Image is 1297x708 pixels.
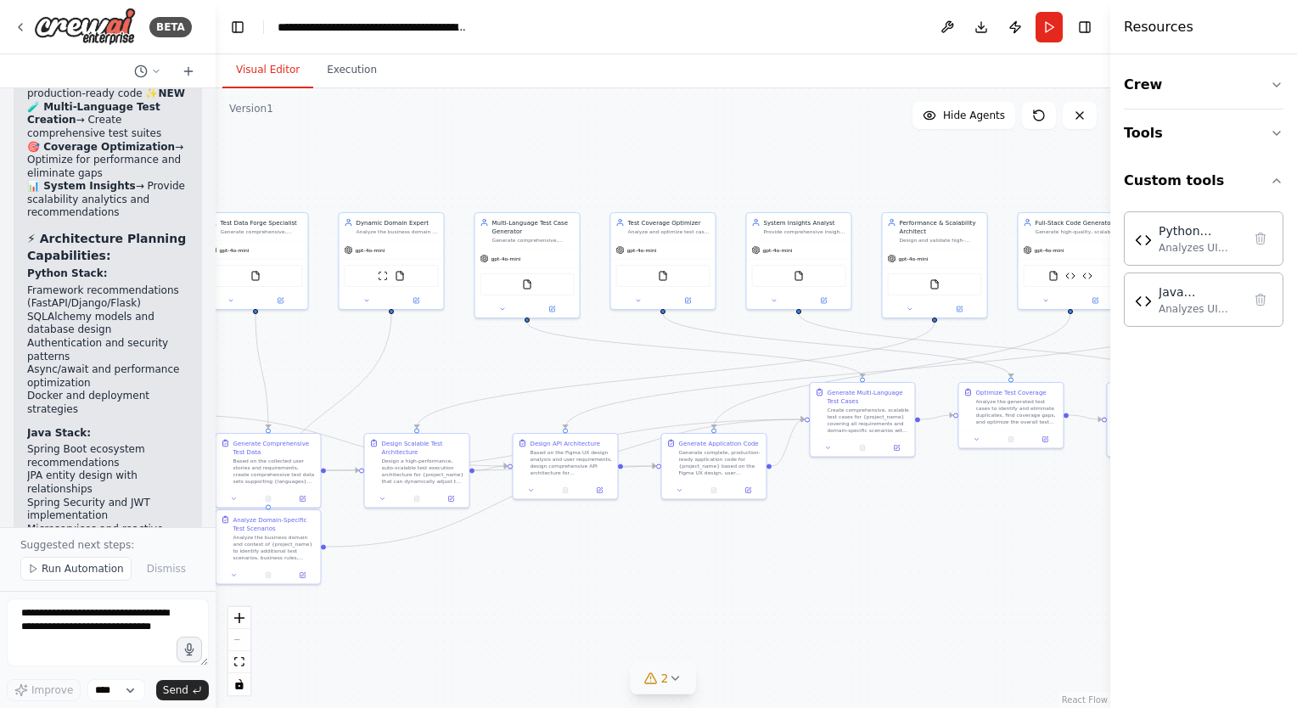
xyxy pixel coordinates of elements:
[326,466,359,475] g: Edge from e9efe24d-a949-403c-835a-10fc8cea6fe8 to f7485ab1-7137-472d-b073-ea9a53ae62e2
[528,304,576,314] button: Open in side panel
[27,180,136,192] strong: 📊 System Insights
[474,415,805,475] g: Edge from f7485ab1-7137-472d-b073-ea9a53ae62e2 to 543c7262-f311-4a96-8b7a-f6bf48d1bf29
[943,109,1005,122] span: Hide Agents
[357,228,439,235] div: Analyze the business domain of {project_name} and dynamically identify additional test scenarios,...
[746,212,852,310] div: System Insights AnalystProvide comprehensive insights and analytics about scalable test generatio...
[976,388,1047,396] div: Optimize Test Coverage
[27,337,188,363] li: Authentication and security patterns
[828,388,910,405] div: Generate Multi-Language Test Cases
[264,313,396,504] g: Edge from 573f3876-c164-42e9-bda0-5cb1e40dc995 to ab570e7c-d1d9-4def-b068-da7fe928c958
[42,562,124,576] span: Run Automation
[382,458,464,485] div: Design a high-performance, auto-scalable test execution architecture for {project_name} that can ...
[1082,271,1092,281] img: Java Architecture Planner
[233,534,316,561] div: Analyze the business domain and context of {project_name} to identify additional test scenarios, ...
[20,557,132,581] button: Run Automation
[882,212,988,318] div: Performance & Scalability ArchitectDesign and validate high-performance, auto-scalable test archi...
[696,486,732,496] button: No output available
[664,295,712,306] button: Open in side panel
[764,228,846,235] div: Provide comprehensive insights and analytics about scalable test generation, performance metrics,...
[278,19,469,36] nav: breadcrumb
[158,87,184,99] strong: NEW
[175,61,202,81] button: Start a new chat
[27,523,188,549] li: Microservices and reactive patterns
[27,390,188,416] li: Docker and deployment strategies
[772,415,805,470] g: Edge from 1accc84d-72a5-4193-96d3-aa01edfabada to 543c7262-f311-4a96-8b7a-f6bf48d1bf29
[229,102,273,115] div: Version 1
[221,228,303,235] div: Generate comprehensive, realistic test data sets for {project_name} supporting multiple programmi...
[661,433,767,500] div: Generate Application CodeGenerate complete, production-ready application code for {project_name} ...
[27,284,188,311] li: Framework recommendations (FastAPI/Django/Flask)
[794,271,804,281] img: FileReadTool
[127,61,168,81] button: Switch to previous chat
[233,439,316,456] div: Generate Comprehensive Test Data
[27,180,188,220] li: → Provide scalability analytics and recommendations
[1159,284,1242,301] div: Java Architecture Planner
[845,443,880,453] button: No output available
[522,279,532,289] img: FileReadTool
[763,247,793,254] span: gpt-4o-mini
[27,141,188,181] li: → Optimize for performance and eliminate gaps
[1018,212,1124,310] div: Full-Stack Code GeneratorGenerate high-quality, scalable application code for {project_name} base...
[935,304,984,314] button: Open in side panel
[27,469,188,496] li: JPA entity design with relationships
[710,313,1075,428] g: Edge from e612c322-a4fd-4b04-bf05-313e814d4e9b to 1accc84d-72a5-4193-96d3-aa01edfabada
[326,462,656,551] g: Edge from ab570e7c-d1d9-4def-b068-da7fe928c958 to 1accc84d-72a5-4193-96d3-aa01edfabada
[1030,435,1059,445] button: Open in side panel
[7,679,81,701] button: Improve
[364,433,470,509] div: Design Scalable Test ArchitectureDesign a high-performance, auto-scalable test execution architec...
[256,295,305,306] button: Open in side panel
[34,8,136,46] img: Logo
[228,651,250,673] button: fit view
[1124,61,1283,109] button: Crew
[828,407,910,434] div: Create comprehensive, scalable test cases for {project_name} covering all requirements and domain...
[492,218,575,235] div: Multi-Language Test Case Generator
[1036,228,1118,235] div: Generate high-quality, scalable application code for {project_name} based on Figma UX designs and...
[413,322,939,428] g: Edge from fd3b5656-a146-4868-bdee-bae703d84265 to f7485ab1-7137-472d-b073-ea9a53ae62e2
[326,415,805,475] g: Edge from e9efe24d-a949-403c-835a-10fc8cea6fe8 to 543c7262-f311-4a96-8b7a-f6bf48d1bf29
[661,670,669,687] span: 2
[228,607,250,695] div: React Flow controls
[163,683,188,697] span: Send
[177,637,202,662] button: Click to speak your automation idea
[436,494,465,504] button: Open in side panel
[220,247,250,254] span: gpt-4o-mini
[1035,247,1064,254] span: gpt-4o-mini
[1065,271,1075,281] img: Python Architecture Planner
[233,515,316,532] div: Analyze Domain-Specific Test Scenarios
[610,212,716,310] div: Test Coverage OptimizerAnalyze and optimize test case coverage for {project_name} with focus on s...
[810,382,916,458] div: Generate Multi-Language Test CasesCreate comprehensive, scalable test cases for {project_name} co...
[288,570,317,581] button: Open in side panel
[1073,15,1097,39] button: Hide right sidebar
[929,279,940,289] img: FileReadTool
[27,101,160,126] strong: 🧪 Multi-Language Test Creation
[899,256,929,262] span: gpt-4o-mini
[399,494,435,504] button: No output available
[1124,17,1193,37] h4: Resources
[392,295,441,306] button: Open in side panel
[1036,218,1118,227] div: Full-Stack Code Generator
[659,313,1015,377] g: Edge from 42d5bfe1-c099-4918-b10f-9b8fafe91950 to f28ecc92-e45d-41fc-a7aa-71352c6d1b54
[531,449,613,476] div: Based on the Figma UX design analysis and user requirements, design comprehensive API architectur...
[1135,232,1152,249] img: Python Architecture Planner
[1249,227,1272,250] button: Delete tool
[378,271,388,281] img: ScrapeWebsiteTool
[623,462,656,470] g: Edge from 68ca92c5-4247-48b0-8af7-12c1857e6236 to 1accc84d-72a5-4193-96d3-aa01edfabada
[794,313,1164,377] g: Edge from 960e2233-72c0-4db5-a9af-2428d6382a4f to f4ab212c-1a19-4341-904f-9908ca55903a
[356,247,385,254] span: gpt-4o-mini
[993,435,1029,445] button: No output available
[27,427,91,439] strong: Java Stack:
[250,494,286,504] button: No output available
[547,486,583,496] button: No output available
[1135,293,1152,310] img: Java Architecture Planner
[27,443,188,469] li: Spring Boot ecosystem recommendations
[585,486,614,496] button: Open in side panel
[523,322,867,377] g: Edge from 9b941206-411c-4e2c-b47c-f8a6e01e48a1 to 543c7262-f311-4a96-8b7a-f6bf48d1bf29
[800,295,848,306] button: Open in side panel
[531,439,601,447] div: Design API Architecture
[228,673,250,695] button: toggle interactivity
[203,212,309,310] div: Test Data Forge SpecialistGenerate comprehensive, realistic test data sets for {project_name} sup...
[228,607,250,629] button: zoom in
[177,411,508,470] g: Edge from 32cbc38d-b7f9-4b48-8fcf-e0a7be48551e to 68ca92c5-4247-48b0-8af7-12c1857e6236
[27,363,188,390] li: Async/await and performance optimization
[382,439,464,456] div: Design Scalable Test Architecture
